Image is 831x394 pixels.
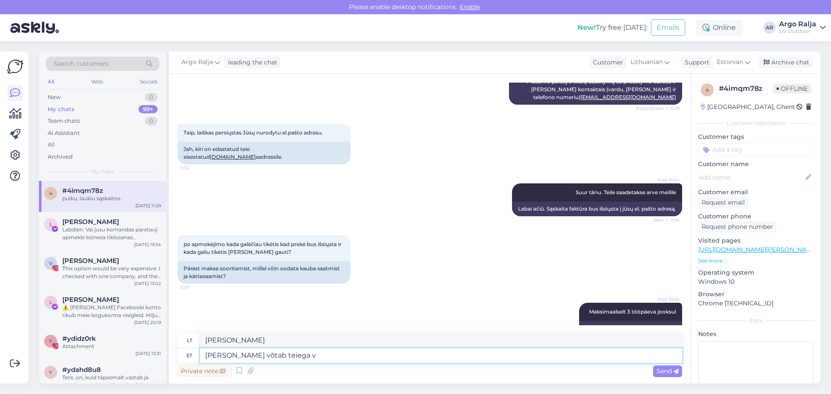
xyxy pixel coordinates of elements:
span: 11:57 [180,284,213,291]
div: All [48,141,55,149]
div: My chats [48,105,74,114]
div: 0 [145,117,158,125]
div: AI Assistant [48,129,80,138]
span: Offline [773,84,811,93]
span: Send [657,367,679,375]
p: Browser [698,290,814,299]
div: Labai ačiū. Sąskaita faktūra bus išsiųsta į jūsų el. pašto adresą. [512,202,682,216]
div: Request email [698,197,748,208]
div: [GEOGRAPHIC_DATA], Ghent [701,103,795,112]
div: 0 [145,93,158,102]
p: Visited pages [698,236,814,245]
span: #ydidz0rk [62,335,96,343]
span: Maksimaalselt 3 tööpäeva jooksul [589,308,676,315]
div: [DATE] 13:31 [135,350,161,357]
b: New! [577,23,596,32]
span: Lee Ann Fielies [62,296,119,304]
div: Labdien. Vai jusu komandas parstavji apmekle biznesa tiklosanas pasakumus [GEOGRAPHIC_DATA]? Vai ... [62,226,161,241]
div: Archive chat [758,57,813,68]
span: L [49,299,52,305]
div: Per ne daugiau kaip 3 darbo dienas [579,321,682,336]
span: 11:52 [180,165,213,171]
p: Customer name [698,160,814,169]
p: Customer tags [698,132,814,141]
span: V [49,260,52,266]
div: Tere, on, kuid täpsemalt vastab ja räägib pergolatest järgmine inimene, kirjutage palun e-mail: [... [62,374,161,389]
button: Emails [651,19,685,36]
span: Argo Ralja [647,296,680,302]
span: Argo Ralja [647,176,680,183]
div: [DATE] 19:34 [134,241,161,248]
div: Private note [177,365,229,377]
textarea: [PERSON_NAME] [200,333,682,348]
span: y [49,369,52,375]
span: po apmokėjimo kada galėčiau tikėtis kad prekė bus išsiųsta ir kada galiu tikėtis [PERSON_NAME] ga... [184,241,343,255]
span: Search customers [54,59,109,68]
p: Notes [698,330,814,339]
span: Viktoria [62,257,119,265]
span: Estonian [717,58,743,67]
div: Online [696,20,743,35]
span: Seen ✓ 11:56 [647,217,680,223]
textarea: [PERSON_NAME] võtab teiega v [200,348,682,363]
div: New [48,93,61,102]
a: [URL][DOMAIN_NAME][PERSON_NAME] [698,246,818,253]
span: #4imqm78z [62,187,103,195]
span: Lithuanian [631,58,663,67]
p: Chrome [TECHNICAL_ID] [698,299,814,308]
div: 99+ [138,105,158,114]
div: et [187,348,192,363]
span: 4 [49,190,52,196]
div: Pärast makse sooritamist, millal võin oodata kauba saatmist ja kättesaamist? [177,261,351,284]
span: Suur tänu. Teile saadetakse arve meilile [576,189,676,195]
div: Support [681,58,709,67]
span: #ydahd8u8 [62,366,101,374]
input: Add a tag [698,143,814,156]
span: (Edited) Seen ✓ 11:29 [636,105,680,112]
div: Try free [DATE]: [577,22,647,33]
p: Customer phone [698,212,814,221]
span: L [49,221,52,227]
div: lt [187,333,192,348]
div: # 4imqm78z [719,83,773,94]
span: y [49,338,52,344]
a: [DOMAIN_NAME] [210,154,256,160]
img: Askly Logo [7,58,23,75]
div: This option would be very expensive. I checked with one company, and they quoted 10,000. That is ... [62,265,161,280]
span: My chats [91,168,114,176]
p: See more ... [698,257,814,265]
a: [EMAIL_ADDRESS][DOMAIN_NAME] [580,94,676,100]
div: [DATE] 13:02 [134,280,161,287]
div: Jah, kiri on edastatud teie sisestatud aadressile. [177,142,351,164]
span: 4 [705,86,709,93]
div: AR [763,22,776,34]
div: Archived [48,153,73,161]
input: Add name [699,173,804,182]
div: Socials [138,76,159,87]
div: Customer [589,58,623,67]
div: [DATE] 11:29 [135,202,161,209]
div: All [46,76,56,87]
div: Attachment [62,343,161,350]
div: Customer information [698,119,814,127]
p: Customer email [698,188,814,197]
div: Extra [698,317,814,324]
div: leading the chat [225,58,277,67]
div: Web [90,76,105,87]
div: [DATE] 20:19 [134,319,161,326]
div: Argo Ralja [779,21,816,28]
span: Taip, laiškas persiųstas Jūsų nurodytu el.pašto adresu. [184,129,323,136]
span: Enable [457,3,483,11]
div: Liv Outdoor [779,28,816,35]
p: Windows 10 [698,277,814,286]
a: Argo RaljaLiv Outdoor [779,21,826,35]
div: puiku, laukiu sąskaitos. [62,195,161,202]
div: Prašome parašyti tikslų užsakymą su pristatymo adresu ir [PERSON_NAME] kontaktais (vardu, [PERSON... [509,74,682,105]
div: Team chats [48,117,80,125]
span: Argo Ralja [181,58,213,67]
p: Operating system [698,268,814,277]
div: ⚠️ [PERSON_NAME] Facebooki konto rikub meie kogukonna reegleid. Hiljuti on meie süsteem saanud ka... [62,304,161,319]
span: Lev Fainveits [62,218,119,226]
div: Request phone number [698,221,776,233]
